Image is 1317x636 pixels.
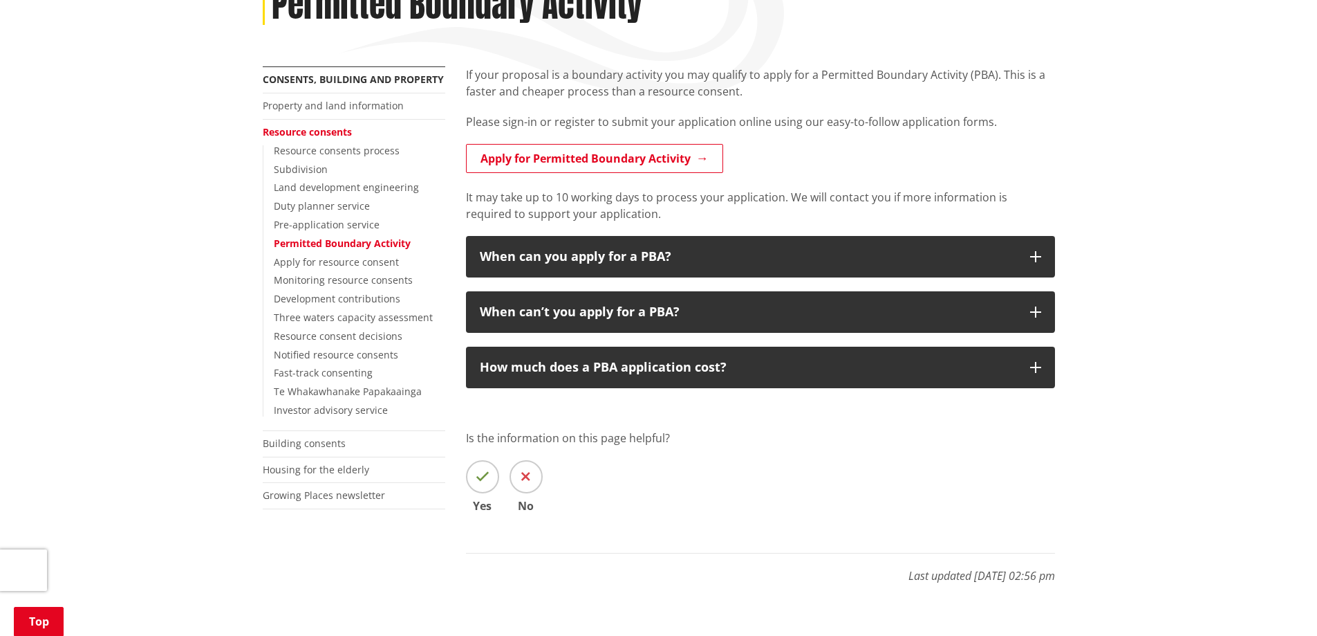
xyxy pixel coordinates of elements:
[466,430,1055,446] p: Is the information on this page helpful?
[480,361,1016,374] div: How much does a PBA application cost?
[466,113,1055,130] p: Please sign-in or register to submit your application online using our easy-to-follow application...
[274,144,400,157] a: Resource consents process
[263,99,404,112] a: Property and land information
[14,607,64,636] a: Top
[274,181,419,194] a: Land development engineering
[263,73,444,86] a: Consents, building and property
[466,291,1055,333] button: When can’t you apply for a PBA?
[510,500,543,511] span: No
[480,250,1016,264] div: When can you apply for a PBA?
[466,553,1055,584] p: Last updated [DATE] 02:56 pm
[274,403,388,417] a: Investor advisory service
[466,66,1055,100] p: If your proposal is a boundary activity you may qualify to apply for a Permitted Boundary Activit...
[274,199,370,212] a: Duty planner service
[1253,578,1303,628] iframe: Messenger Launcher
[466,189,1055,222] p: It may take up to 10 working days to process your application. We will contact you if more inform...
[274,255,399,269] a: Apply for resource consent
[466,347,1055,388] button: How much does a PBA application cost?
[274,163,328,176] a: Subdivision
[263,463,369,476] a: Housing for the elderly
[263,125,352,138] a: Resource consents
[274,385,422,398] a: Te Whakawhanake Papakaainga
[480,305,1016,319] div: When can’t you apply for a PBA?
[263,437,346,450] a: Building consents
[263,489,385,502] a: Growing Places newsletter
[466,144,723,173] a: Apply for Permitted Boundary Activity
[274,366,373,379] a: Fast-track consenting
[274,311,433,324] a: Three waters capacity assessment
[274,273,413,287] a: Monitoring resource consents
[466,500,499,511] span: Yes
[274,329,402,343] a: Resource consent decisions
[274,348,398,361] a: Notified resource consents
[274,292,400,305] a: Development contributions
[274,237,411,250] a: Permitted Boundary Activity
[274,218,380,231] a: Pre-application service
[466,236,1055,278] button: When can you apply for a PBA?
